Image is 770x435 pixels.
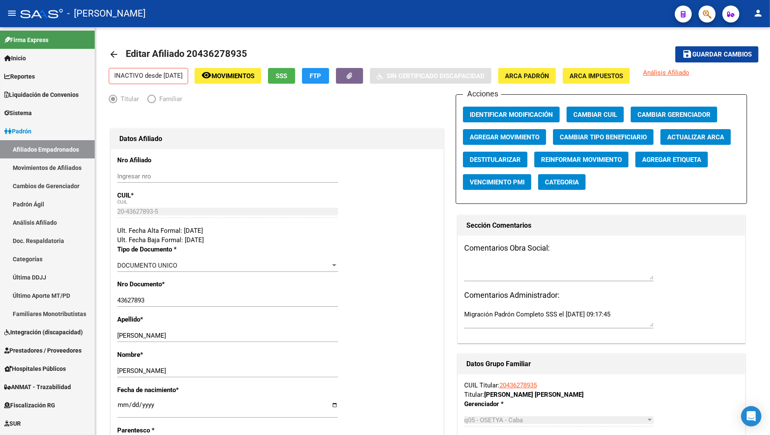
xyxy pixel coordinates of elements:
h1: Datos Afiliado [119,132,435,146]
p: INACTIVO desde [DATE] [109,68,188,84]
span: - [PERSON_NAME] [67,4,146,23]
span: Fiscalización RG [4,401,55,410]
button: SSS [268,68,295,84]
button: Movimientos [195,68,261,84]
h1: Sección Comentarios [466,219,736,232]
span: Titular [117,94,139,104]
mat-radio-group: Elija una opción [109,97,191,105]
span: FTP [310,72,322,80]
button: Guardar cambios [675,46,759,62]
span: ARCA Padrón [505,72,549,80]
span: Familiar [156,94,182,104]
button: Categoria [538,174,586,190]
p: CUIL [117,191,213,200]
p: Nombre [117,350,213,359]
p: Tipo de Documento * [117,245,213,254]
a: 20436278935 [499,381,537,389]
button: Cambiar Tipo Beneficiario [553,129,654,145]
span: ARCA Impuestos [570,72,623,80]
span: Agregar Etiqueta [642,156,701,164]
span: Destitularizar [470,156,521,164]
span: Cambiar Gerenciador [637,111,711,119]
span: Integración (discapacidad) [4,328,83,337]
p: Parentesco * [117,426,213,435]
mat-icon: arrow_back [109,49,119,59]
span: Reportes [4,72,35,81]
p: Fecha de nacimiento [117,385,213,395]
span: Identificar Modificación [470,111,553,119]
span: SUR [4,419,21,428]
h3: Comentarios Administrador: [464,289,739,301]
span: Guardar cambios [692,51,752,59]
button: Actualizar ARCA [660,129,731,145]
mat-icon: menu [7,8,17,18]
mat-icon: remove_red_eye [201,70,212,80]
div: CUIL Titular: Titular: [464,381,739,399]
div: Ult. Fecha Baja Formal: [DATE] [117,235,437,245]
span: Inicio [4,54,26,63]
button: Destitularizar [463,152,527,167]
h1: Datos Grupo Familiar [466,357,736,371]
span: Análisis Afiliado [643,69,689,76]
span: Agregar Movimiento [470,133,539,141]
div: Open Intercom Messenger [741,406,762,427]
p: Nro Afiliado [117,155,213,165]
mat-icon: save [682,49,692,59]
p: Gerenciador * [464,399,547,409]
div: Ult. Fecha Alta Formal: [DATE] [117,226,437,235]
button: Vencimiento PMI [463,174,531,190]
span: Actualizar ARCA [667,133,724,141]
button: ARCA Padrón [498,68,556,84]
span: Cambiar Tipo Beneficiario [560,133,647,141]
button: Reinformar Movimiento [534,152,629,167]
button: Cambiar CUIL [567,107,624,122]
span: Sin Certificado Discapacidad [386,72,485,80]
span: Reinformar Movimiento [541,156,622,164]
span: Firma Express [4,35,48,45]
button: Cambiar Gerenciador [631,107,717,122]
button: Agregar Movimiento [463,129,546,145]
span: Sistema [4,108,32,118]
mat-icon: person [753,8,763,18]
span: Movimientos [212,72,254,80]
button: Identificar Modificación [463,107,560,122]
p: Apellido [117,315,213,324]
span: Padrón [4,127,31,136]
span: Cambiar CUIL [573,111,617,119]
span: DOCUMENTO UNICO [117,262,177,269]
strong: [PERSON_NAME] [PERSON_NAME] [484,391,584,398]
span: Prestadores / Proveedores [4,346,82,355]
button: Sin Certificado Discapacidad [370,68,491,84]
span: q05 - OSETYA - Caba [464,416,523,424]
span: Liquidación de Convenios [4,90,79,99]
span: Categoria [545,178,579,186]
h3: Acciones [463,88,501,100]
span: Vencimiento PMI [470,178,525,186]
p: Nro Documento [117,280,213,289]
button: FTP [302,68,329,84]
button: Agregar Etiqueta [635,152,708,167]
span: ANMAT - Trazabilidad [4,382,71,392]
span: SSS [276,72,288,80]
button: ARCA Impuestos [563,68,630,84]
span: Hospitales Públicos [4,364,66,373]
h3: Comentarios Obra Social: [464,242,739,254]
span: Editar Afiliado 20436278935 [126,48,247,59]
